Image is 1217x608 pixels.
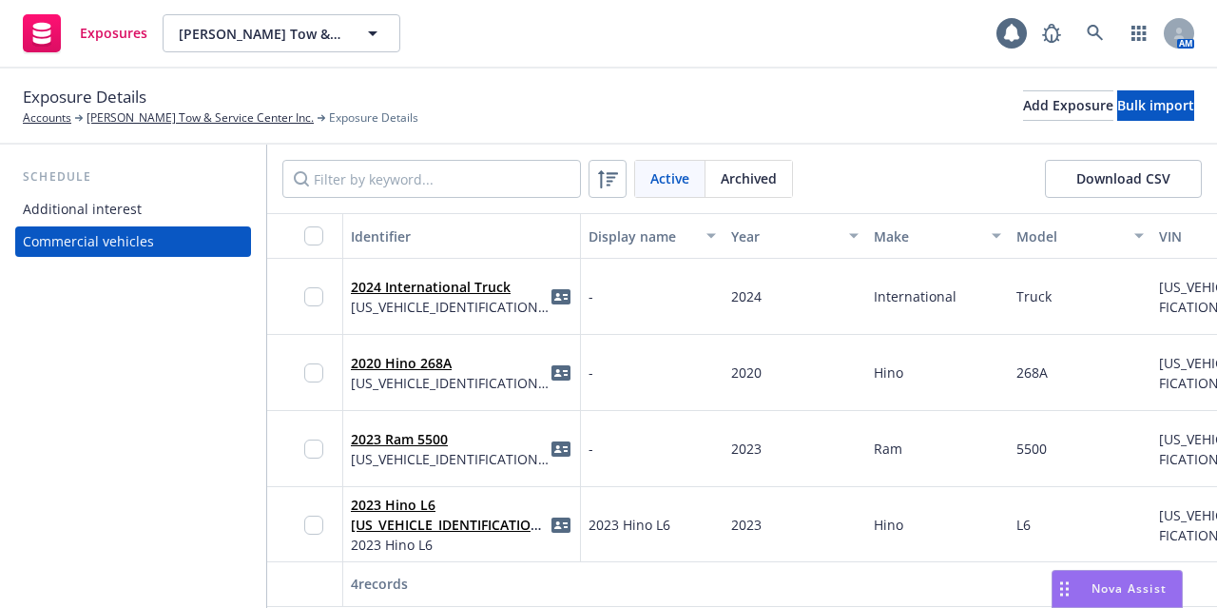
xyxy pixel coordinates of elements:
[1053,571,1076,607] div: Drag to move
[351,373,550,393] span: [US_VEHICLE_IDENTIFICATION_NUMBER]
[23,109,71,127] a: Accounts
[15,167,251,186] div: Schedule
[1023,90,1113,121] button: Add Exposure
[1016,440,1047,458] span: 5500
[1023,91,1113,120] div: Add Exposure
[550,438,572,461] a: idCard
[874,516,903,534] span: Hino
[23,226,154,257] div: Commercial vehicles
[343,213,581,259] button: Identifier
[1117,91,1194,120] div: Bulk import
[351,226,572,246] div: Identifier
[1016,516,1031,534] span: L6
[874,440,902,458] span: Ram
[304,363,323,382] input: Toggle Row Selected
[351,297,550,317] span: [US_VEHICLE_IDENTIFICATION_NUMBER]
[731,516,762,534] span: 2023
[589,439,593,459] span: -
[351,278,511,296] a: 2024 International Truck
[304,516,323,535] input: Toggle Row Selected
[1016,363,1048,382] span: 268A
[721,168,777,188] span: Archived
[581,213,724,259] button: Display name
[550,285,572,308] a: idCard
[550,514,572,537] a: idCard
[351,277,550,297] span: 2024 International Truck
[351,429,550,449] span: 2023 Ram 5500
[650,168,689,188] span: Active
[1120,14,1158,52] a: Switch app
[351,575,408,593] span: 4 records
[1009,213,1151,259] button: Model
[351,535,550,555] span: 2023 Hino L6
[15,194,251,225] a: Additional interest
[1052,570,1183,608] button: Nova Assist
[589,363,593,382] span: -
[589,226,695,246] div: Display name
[304,226,323,245] input: Select all
[282,160,581,198] input: Filter by keyword...
[351,495,550,535] span: 2023 Hino L6 [US_VEHICLE_IDENTIFICATION_NUMBER]
[304,440,323,459] input: Toggle Row Selected
[15,226,251,257] a: Commercial vehicles
[351,449,550,469] span: [US_VEHICLE_IDENTIFICATION_NUMBER]
[874,363,903,382] span: Hino
[874,226,980,246] div: Make
[351,353,550,373] span: 2020 Hino 268A
[351,496,547,554] a: 2023 Hino L6 [US_VEHICLE_IDENTIFICATION_NUMBER]
[550,362,572,384] a: idCard
[1076,14,1114,52] a: Search
[329,109,418,127] span: Exposure Details
[1016,226,1123,246] div: Model
[731,363,762,382] span: 2020
[866,213,1009,259] button: Make
[724,213,866,259] button: Year
[23,194,142,225] div: Additional interest
[87,109,314,127] a: [PERSON_NAME] Tow & Service Center Inc.
[15,7,155,60] a: Exposures
[589,515,670,535] span: 2023 Hino L6
[1117,90,1194,121] button: Bulk import
[731,226,838,246] div: Year
[1091,580,1167,597] span: Nova Assist
[731,440,762,458] span: 2023
[304,287,323,306] input: Toggle Row Selected
[351,430,448,448] a: 2023 Ram 5500
[731,287,762,305] span: 2024
[874,287,956,305] span: International
[179,24,343,44] span: [PERSON_NAME] Tow & Service Center Inc.
[80,26,147,41] span: Exposures
[23,85,146,109] span: Exposure Details
[589,286,593,306] span: -
[1033,14,1071,52] a: Report a Bug
[1016,287,1052,305] span: Truck
[351,354,452,372] a: 2020 Hino 268A
[163,14,400,52] button: [PERSON_NAME] Tow & Service Center Inc.
[1045,160,1202,198] button: Download CSV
